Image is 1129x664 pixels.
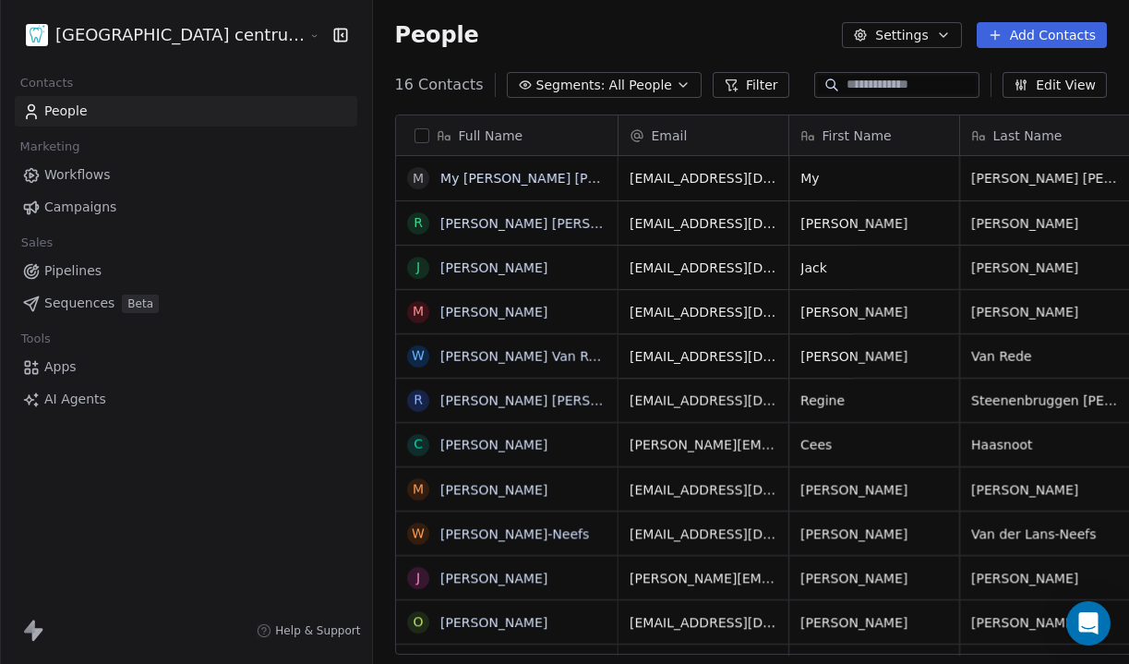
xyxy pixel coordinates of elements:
[414,435,423,454] div: C
[440,482,547,497] a: [PERSON_NAME]
[800,303,948,321] span: [PERSON_NAME]
[630,613,777,632] span: [EMAIL_ADDRESS][DOMAIN_NAME]
[13,325,58,353] span: Tools
[536,76,606,95] span: Segments:
[630,569,777,587] span: [PERSON_NAME][EMAIL_ADDRESS][DOMAIN_NAME]
[630,214,777,233] span: [EMAIL_ADDRESS][DOMAIN_NAME]
[652,127,688,145] span: Email
[971,436,1119,454] span: Haasnoot
[22,19,295,51] button: [GEOGRAPHIC_DATA] centrum [GEOGRAPHIC_DATA]
[971,613,1119,632] span: [PERSON_NAME]
[800,525,948,543] span: [PERSON_NAME]
[459,127,523,145] span: Full Name
[275,623,360,638] span: Help & Support
[15,192,357,223] a: Campaigns
[630,303,777,321] span: [EMAIL_ADDRESS][DOMAIN_NAME]
[630,525,777,543] span: [EMAIL_ADDRESS][DOMAIN_NAME]
[12,133,88,161] span: Marketing
[395,21,479,49] span: People
[440,171,682,186] a: My [PERSON_NAME] [PERSON_NAME]
[440,526,589,541] a: [PERSON_NAME]-Neefs
[971,480,1119,499] span: [PERSON_NAME]
[415,258,419,277] div: J
[396,115,618,155] div: Full Name
[15,256,357,286] a: Pipelines
[12,69,81,97] span: Contacts
[630,259,777,277] span: [EMAIL_ADDRESS][DOMAIN_NAME]
[440,571,547,586] a: [PERSON_NAME]
[55,23,305,47] span: [GEOGRAPHIC_DATA] centrum [GEOGRAPHIC_DATA]
[971,303,1119,321] span: [PERSON_NAME]
[977,22,1107,48] button: Add Contacts
[609,76,672,95] span: All People
[122,295,159,313] span: Beta
[440,305,547,320] a: [PERSON_NAME]
[440,438,547,453] a: [PERSON_NAME]
[396,156,619,656] div: grid
[44,390,106,409] span: AI Agents
[971,525,1119,543] span: Van der Lans-Neefs
[44,357,77,377] span: Apps
[415,568,419,587] div: J
[44,261,102,281] span: Pipelines
[440,393,659,408] a: [PERSON_NAME] [PERSON_NAME]
[630,347,777,366] span: [EMAIL_ADDRESS][DOMAIN_NAME]
[800,392,948,410] span: Regine
[789,115,959,155] div: First Name
[619,115,788,155] div: Email
[971,392,1119,410] span: Steenenbruggen [PERSON_NAME]
[414,391,423,410] div: R
[971,347,1119,366] span: Van Rede
[971,259,1119,277] span: [PERSON_NAME]
[800,214,948,233] span: [PERSON_NAME]
[800,569,948,587] span: [PERSON_NAME]
[800,480,948,499] span: [PERSON_NAME]
[440,216,659,231] a: [PERSON_NAME] [PERSON_NAME]
[1066,601,1111,646] div: Open Intercom Messenger
[26,24,48,46] img: cropped-favo.png
[800,347,948,366] span: [PERSON_NAME]
[800,259,948,277] span: Jack
[44,165,111,185] span: Workflows
[44,102,88,121] span: People
[15,288,357,319] a: SequencesBeta
[44,294,114,313] span: Sequences
[257,623,360,638] a: Help & Support
[1003,72,1107,98] button: Edit View
[44,198,116,217] span: Campaigns
[823,127,892,145] span: First Name
[15,384,357,415] a: AI Agents
[440,260,547,275] a: [PERSON_NAME]
[412,524,425,543] div: W
[630,392,777,410] span: [EMAIL_ADDRESS][DOMAIN_NAME]
[842,22,961,48] button: Settings
[630,169,777,187] span: [EMAIL_ADDRESS][DOMAIN_NAME]
[440,349,612,364] a: [PERSON_NAME] Van Rede
[15,352,357,382] a: Apps
[800,613,948,632] span: [PERSON_NAME]
[800,169,948,187] span: My
[971,169,1119,187] span: [PERSON_NAME] [PERSON_NAME]
[800,436,948,454] span: Cees
[15,160,357,190] a: Workflows
[440,615,547,630] a: [PERSON_NAME]
[971,214,1119,233] span: [PERSON_NAME]
[13,229,61,257] span: Sales
[412,302,423,321] div: M
[971,569,1119,587] span: [PERSON_NAME]
[15,96,357,127] a: People
[395,74,484,96] span: 16 Contacts
[414,213,423,233] div: R
[412,346,425,366] div: W
[412,479,423,499] div: M
[412,169,423,188] div: M
[630,436,777,454] span: [PERSON_NAME][EMAIL_ADDRESS][DOMAIN_NAME]
[993,127,1063,145] span: Last Name
[413,612,423,632] div: O
[713,72,789,98] button: Filter
[630,480,777,499] span: [EMAIL_ADDRESS][DOMAIN_NAME]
